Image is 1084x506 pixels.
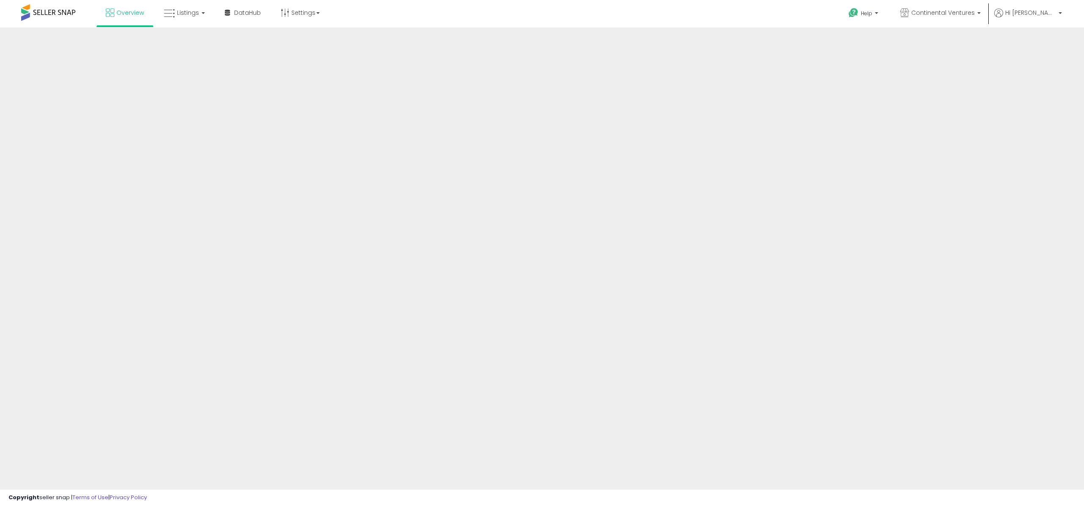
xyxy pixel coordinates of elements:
[842,1,887,27] a: Help
[911,8,975,17] span: Continental Ventures
[1005,8,1056,17] span: Hi [PERSON_NAME]
[861,10,872,17] span: Help
[177,8,199,17] span: Listings
[848,8,859,18] i: Get Help
[116,8,144,17] span: Overview
[994,8,1062,27] a: Hi [PERSON_NAME]
[234,8,261,17] span: DataHub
